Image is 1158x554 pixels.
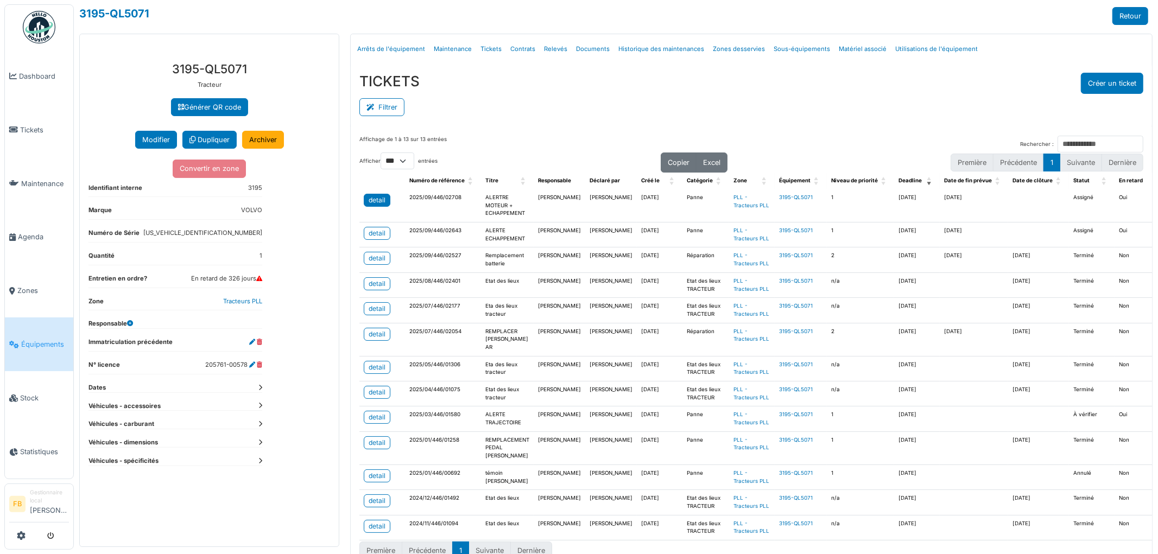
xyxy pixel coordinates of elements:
[940,189,1008,222] td: [DATE]
[5,103,73,157] a: Tickets
[1069,222,1115,247] td: Assigné
[476,36,506,62] a: Tickets
[682,298,729,323] td: Etat des lieux TRACTEUR
[88,402,262,411] dt: Véhicules - accessoires
[364,386,390,399] a: detail
[534,515,585,540] td: [PERSON_NAME]
[5,157,73,211] a: Maintenance
[668,158,689,167] span: Copier
[682,189,729,222] td: Panne
[88,251,115,265] dt: Quantité
[696,152,727,173] button: Excel
[23,11,55,43] img: Badge_color-CXgf-gQk.svg
[241,206,262,215] dd: VOLVO
[733,411,769,425] a: PLL - Tracteurs PLL
[540,36,572,62] a: Relevés
[21,179,69,189] span: Maintenance
[20,447,69,457] span: Statistiques
[827,247,894,272] td: 2
[894,431,940,464] td: [DATE]
[637,247,682,272] td: [DATE]
[538,177,571,183] span: Responsable
[951,154,1143,171] nav: pagination
[585,356,637,381] td: [PERSON_NAME]
[894,323,940,356] td: [DATE]
[369,387,385,397] div: detail
[88,228,140,242] dt: Numéro de Série
[637,515,682,540] td: [DATE]
[733,278,769,292] a: PLL - Tracteurs PLL
[708,36,769,62] a: Zones desservies
[1069,356,1115,381] td: Terminé
[534,189,585,222] td: [PERSON_NAME]
[1008,515,1069,540] td: [DATE]
[248,183,262,193] dd: 3195
[1008,272,1069,297] td: [DATE]
[17,285,69,296] span: Zones
[534,298,585,323] td: [PERSON_NAME]
[779,252,813,258] a: 3195-QL5071
[481,464,534,489] td: témoin [PERSON_NAME]
[779,177,811,183] span: Équipement
[831,177,878,183] span: Niveau de priorité
[369,304,385,314] div: detail
[171,98,248,116] a: Générer QR code
[779,278,813,284] a: 3195-QL5071
[827,490,894,515] td: n/a
[534,490,585,515] td: [PERSON_NAME]
[1069,247,1115,272] td: Terminé
[9,496,26,512] li: FB
[585,381,637,406] td: [PERSON_NAME]
[779,520,813,526] a: 3195-QL5071
[405,431,481,464] td: 2025/01/446/01258
[585,406,637,431] td: [PERSON_NAME]
[468,173,474,189] span: Numéro de référence: Activate to sort
[585,323,637,356] td: [PERSON_NAME]
[88,62,330,76] h3: 3195-QL5071
[5,49,73,103] a: Dashboard
[779,194,813,200] a: 3195-QL5071
[88,383,262,392] dt: Dates
[88,297,104,310] dt: Zone
[827,323,894,356] td: 2
[682,222,729,247] td: Panne
[779,437,813,443] a: 3195-QL5071
[88,419,262,429] dt: Véhicules - carburant
[534,406,585,431] td: [PERSON_NAME]
[585,189,637,222] td: [PERSON_NAME]
[88,206,112,219] dt: Marque
[894,490,940,515] td: [DATE]
[88,456,262,466] dt: Véhicules - spécificités
[1102,173,1108,189] span: Statut: Activate to sort
[585,247,637,272] td: [PERSON_NAME]
[834,36,891,62] a: Matériel associé
[364,469,390,482] a: detail
[481,323,534,356] td: REMPLACER [PERSON_NAME] AR
[1069,272,1115,297] td: Terminé
[521,173,527,189] span: Titre: Activate to sort
[88,274,147,288] dt: Entretien en ordre?
[827,189,894,222] td: 1
[1020,141,1054,149] label: Rechercher :
[1069,464,1115,489] td: Annulé
[481,189,534,222] td: ALERTRE MOTEUR + ECHAPPEMENT
[79,7,149,20] a: 3195-QL5071
[369,279,385,289] div: detail
[827,464,894,489] td: 1
[364,277,390,290] a: detail
[733,495,769,509] a: PLL - Tracteurs PLL
[405,515,481,540] td: 2024/11/446/01094
[827,515,894,540] td: n/a
[405,356,481,381] td: 2025/05/446/01306
[481,490,534,515] td: Etat des lieux
[481,272,534,297] td: Etat des lieux
[1069,298,1115,323] td: Terminé
[894,298,940,323] td: [DATE]
[827,381,894,406] td: n/a
[260,251,262,260] dd: 1
[369,228,385,238] div: detail
[1069,323,1115,356] td: Terminé
[894,381,940,406] td: [DATE]
[19,71,69,81] span: Dashboard
[891,36,982,62] a: Utilisations de l'équipement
